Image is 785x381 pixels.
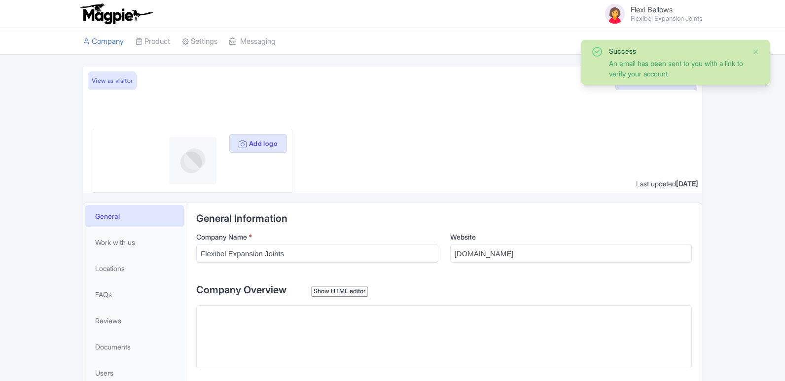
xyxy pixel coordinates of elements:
img: logo-ab69f6fb50320c5b225c76a69d11143b.png [78,3,154,25]
span: Company Name [196,233,247,241]
a: General [85,205,184,227]
span: General [95,211,120,221]
a: View as visitor [88,71,137,90]
a: FAQs [85,283,184,306]
div: An email has been sent to you with a link to verify your account [609,58,744,79]
span: Documents [95,342,131,352]
span: Users [95,368,113,378]
span: Reviews [95,315,121,326]
span: Work with us [95,237,135,247]
span: Company Overview [196,284,286,296]
button: Close [752,46,760,58]
a: Settings [182,28,217,55]
img: profile-logo-d1a8e230fb1b8f12adc913e4f4d7365c.png [169,137,216,184]
a: Documents [85,336,184,358]
div: Last updated [636,178,698,189]
span: Locations [95,263,125,274]
div: Show HTML editor [311,286,368,297]
span: FAQs [95,289,112,300]
span: Flexi Bellows [631,5,673,14]
a: Product [136,28,170,55]
span: Website [450,233,476,241]
a: Messaging [229,28,276,55]
span: [DATE] [676,179,698,188]
img: avatar_key_member-9c1dde93af8b07d7383eb8b5fb890c87.png [603,2,627,26]
a: Company [83,28,124,55]
button: Add logo [229,134,287,153]
a: Flexi Bellows Flexibel Expansion Joints [597,2,702,26]
a: Work with us [85,231,184,253]
div: Success [609,46,744,56]
a: Locations [85,257,184,279]
a: Reviews [85,310,184,332]
small: Flexibel Expansion Joints [631,15,702,22]
h2: General Information [196,213,692,224]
